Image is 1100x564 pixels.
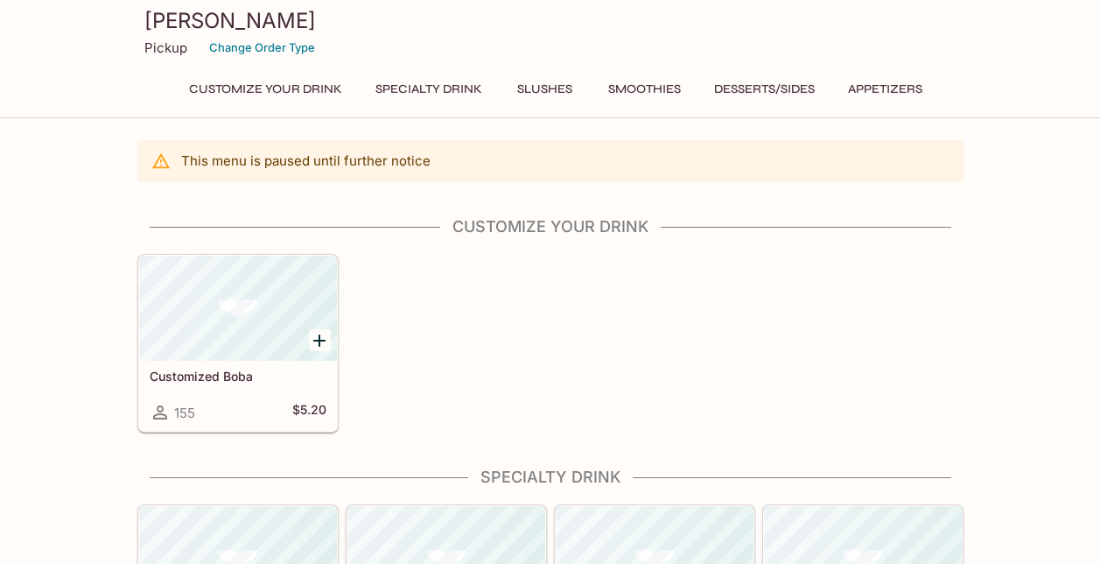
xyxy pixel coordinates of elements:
button: Smoothies [599,77,690,102]
button: Desserts/Sides [704,77,824,102]
h4: Specialty Drink [137,468,963,487]
button: Add Customized Boba [309,329,331,351]
h4: Customize Your Drink [137,217,963,236]
button: Appetizers [838,77,932,102]
h3: [PERSON_NAME] [144,7,956,34]
p: Pickup [144,39,187,56]
button: Customize Your Drink [179,77,352,102]
button: Specialty Drink [366,77,492,102]
button: Change Order Type [201,34,323,61]
h5: $5.20 [292,402,326,423]
button: Slushes [506,77,585,102]
a: Customized Boba155$5.20 [138,255,338,432]
h5: Customized Boba [150,369,326,384]
span: 155 [174,405,195,421]
p: This menu is paused until further notice [181,152,431,169]
div: Customized Boba [139,256,337,361]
